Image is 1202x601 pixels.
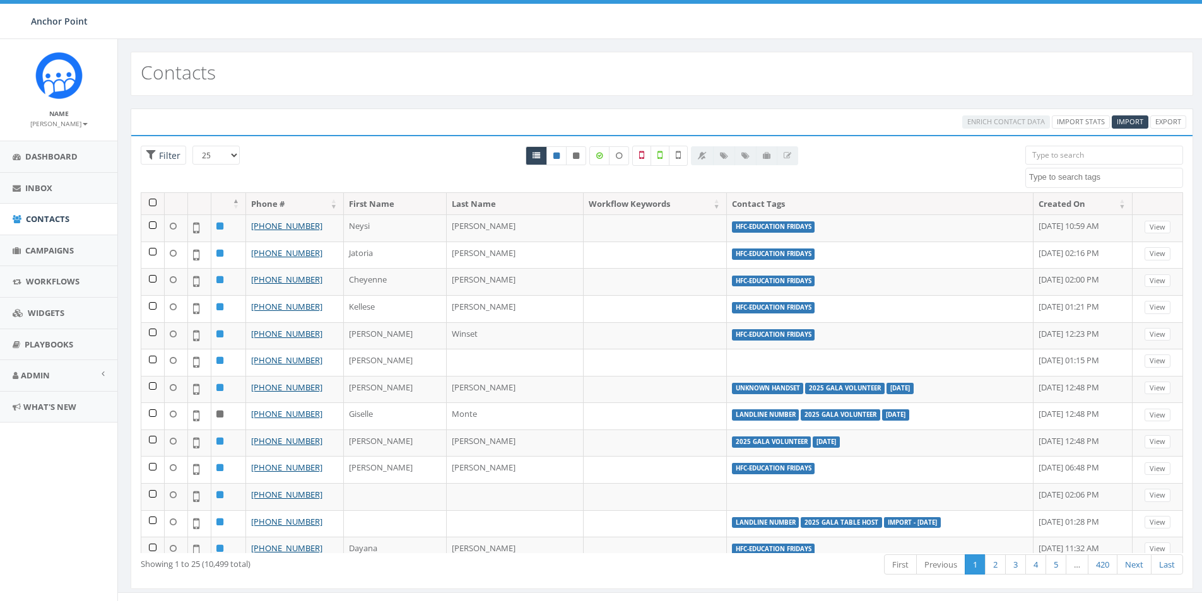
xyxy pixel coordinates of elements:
[732,409,799,421] label: landline number
[573,152,579,160] i: This phone number is unsubscribed and has opted-out of all texts.
[1145,516,1170,529] a: View
[732,248,815,260] label: HFC-Education Fridays
[1151,554,1183,575] a: Last
[805,383,885,394] label: 2025 Gala Volunteer
[1034,295,1133,322] td: [DATE] 01:21 PM
[251,382,322,393] a: [PHONE_NUMBER]
[732,544,815,555] label: HFC-Education Fridays
[1034,214,1133,242] td: [DATE] 10:59 AM
[1034,402,1133,429] td: [DATE] 12:48 PM
[141,553,564,570] div: Showing 1 to 25 (10,499 total)
[251,301,322,312] a: [PHONE_NUMBER]
[30,117,88,129] a: [PERSON_NAME]
[1034,376,1133,403] td: [DATE] 12:48 PM
[1034,349,1133,376] td: [DATE] 01:15 PM
[49,109,69,118] small: Name
[882,409,909,421] label: [DATE]
[1145,462,1170,476] a: View
[30,119,88,128] small: [PERSON_NAME]
[344,349,447,376] td: [PERSON_NAME]
[1145,489,1170,502] a: View
[732,436,811,448] label: 2025 Gala Volunteer
[344,429,447,457] td: [PERSON_NAME]
[1034,429,1133,457] td: [DATE] 12:48 PM
[251,516,322,527] a: [PHONE_NUMBER]
[1145,274,1170,288] a: View
[31,15,88,27] span: Anchor Point
[344,376,447,403] td: [PERSON_NAME]
[344,402,447,429] td: Giselle
[344,193,447,215] th: First Name
[141,146,186,165] span: Advance Filter
[344,214,447,242] td: Neysi
[727,193,1034,215] th: Contact Tags
[447,295,583,322] td: [PERSON_NAME]
[887,383,914,394] label: [DATE]
[1145,247,1170,260] a: View
[28,307,64,318] span: Widgets
[589,146,610,165] label: Data Enriched
[344,242,447,269] td: Jatoria
[985,554,1006,575] a: 2
[251,542,322,554] a: [PHONE_NUMBER]
[1034,537,1133,564] td: [DATE] 11:32 AM
[651,146,669,166] label: Validated
[732,302,815,313] label: HFC-Education Fridays
[344,295,447,322] td: Kellese
[566,146,586,165] a: Opted Out
[344,322,447,349] td: [PERSON_NAME]
[884,554,917,575] a: First
[25,182,52,194] span: Inbox
[447,376,583,403] td: [PERSON_NAME]
[447,456,583,483] td: [PERSON_NAME]
[669,146,688,166] label: Not Validated
[1025,146,1183,165] input: Type to search
[801,409,880,421] label: 2025 Gala Volunteer
[884,517,941,528] label: Import - [DATE]
[1145,221,1170,234] a: View
[447,242,583,269] td: [PERSON_NAME]
[1034,268,1133,295] td: [DATE] 02:00 PM
[1046,554,1066,575] a: 5
[251,274,322,285] a: [PHONE_NUMBER]
[965,554,986,575] a: 1
[251,489,322,500] a: [PHONE_NUMBER]
[251,247,322,259] a: [PHONE_NUMBER]
[1066,554,1088,575] a: …
[251,328,322,339] a: [PHONE_NUMBER]
[732,517,799,528] label: landline number
[251,462,322,473] a: [PHONE_NUMBER]
[447,429,583,457] td: [PERSON_NAME]
[916,554,965,575] a: Previous
[251,354,322,366] a: [PHONE_NUMBER]
[1117,554,1152,575] a: Next
[25,339,73,350] span: Playbooks
[732,383,804,394] label: unknown handset
[156,149,180,161] span: Filter
[251,220,322,231] a: [PHONE_NUMBER]
[344,456,447,483] td: [PERSON_NAME]
[251,435,322,446] a: [PHONE_NUMBER]
[1112,115,1148,129] a: Import
[1034,242,1133,269] td: [DATE] 02:16 PM
[526,146,547,165] a: All contacts
[1117,117,1143,126] span: CSV files only
[584,193,727,215] th: Workflow Keywords: activate to sort column ascending
[1034,322,1133,349] td: [DATE] 12:23 PM
[732,329,815,341] label: HFC-Education Fridays
[632,146,651,166] label: Not a Mobile
[1034,456,1133,483] td: [DATE] 06:48 PM
[23,401,76,412] span: What's New
[447,268,583,295] td: [PERSON_NAME]
[1150,115,1186,129] a: Export
[1117,117,1143,126] span: Import
[447,402,583,429] td: Monte
[246,193,344,215] th: Phone #: activate to sort column ascending
[1029,172,1182,183] textarea: Search
[447,537,583,564] td: [PERSON_NAME]
[813,436,840,448] label: [DATE]
[1145,328,1170,341] a: View
[1145,301,1170,314] a: View
[1145,382,1170,395] a: View
[1088,554,1117,575] a: 420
